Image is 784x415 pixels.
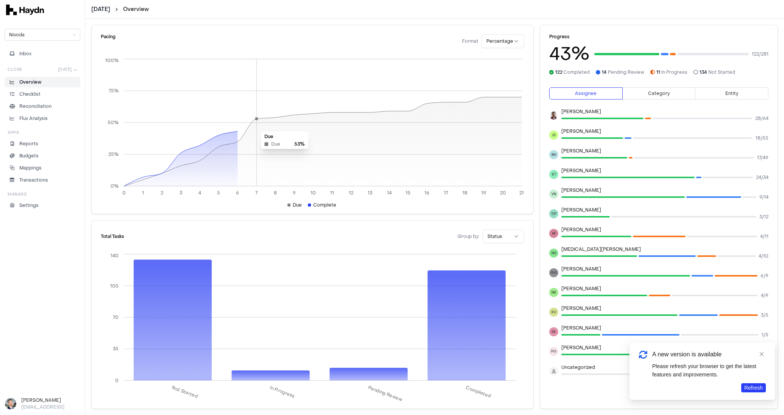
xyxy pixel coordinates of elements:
[561,364,768,370] p: Uncategorized
[109,88,119,94] tspan: 75%
[462,190,467,196] tspan: 18
[462,38,478,44] span: Format
[19,202,39,209] p: Settings
[236,190,239,196] tspan: 6
[115,378,119,384] tspan: 0
[561,148,768,154] p: [PERSON_NAME]
[551,191,556,197] span: VN
[5,77,80,87] a: Overview
[91,6,110,13] span: [DATE]
[110,283,119,289] tspan: 105
[762,332,768,338] span: 1 / 5
[287,202,302,208] div: Due
[519,190,524,196] tspan: 21
[551,250,556,256] span: NS
[561,128,768,134] p: [PERSON_NAME]
[757,155,768,161] span: 17 / 49
[551,309,556,315] span: KV
[5,101,80,112] a: Reconciliation
[5,151,80,161] a: Budgets
[5,398,16,409] img: Ole Heine
[752,51,768,57] span: 122 / 281
[5,163,80,173] a: Mappings
[108,120,119,126] tspan: 50%
[19,91,41,98] p: Checklist
[561,227,768,233] p: [PERSON_NAME]
[123,6,149,13] a: Overview
[759,253,768,259] span: 4 / 10
[387,190,392,196] tspan: 14
[19,50,31,57] span: Inbox
[217,190,220,196] tspan: 5
[311,190,316,196] tspan: 10
[293,190,296,196] tspan: 9
[180,190,182,196] tspan: 3
[481,190,486,196] tspan: 19
[561,325,768,331] p: [PERSON_NAME]
[760,233,768,239] span: 4 / 11
[500,190,506,196] tspan: 20
[759,214,768,220] span: 3 / 12
[105,58,119,64] tspan: 100%
[551,270,557,276] span: GG
[700,69,707,75] span: 134
[744,384,763,392] span: Refresh
[274,190,277,196] tspan: 8
[741,383,766,392] button: Refresh
[759,351,764,357] span: close
[8,191,27,197] h3: Manage
[91,6,149,13] nav: breadcrumb
[122,190,126,196] tspan: 0
[161,190,163,196] tspan: 2
[656,69,660,75] span: 11
[555,69,562,75] span: 122
[552,231,556,236] span: AF
[6,5,44,15] img: svg+xml,%3c
[19,115,48,122] p: Flux Analysis
[656,69,687,75] span: In Progress
[21,404,80,410] p: [EMAIL_ADDRESS]
[5,175,80,185] a: Transactions
[171,384,198,399] tspan: Not Started
[5,89,80,99] a: Checklist
[108,151,119,157] tspan: 25%
[602,69,644,75] span: Pending Review
[700,69,735,75] span: Not Started
[551,349,556,354] span: PG
[113,346,119,352] tspan: 35
[101,34,115,48] div: Pacing
[759,194,768,200] span: 9 / 14
[561,246,768,252] p: [MEDICAL_DATA][PERSON_NAME]
[21,397,80,404] h3: [PERSON_NAME]
[349,190,353,196] tspan: 12
[5,48,80,59] button: Inbox
[19,165,42,171] p: Mappings
[648,90,670,96] span: Category
[550,111,558,120] img: JP Smit
[19,103,52,110] p: Reconciliation
[555,69,590,75] span: Completed
[367,384,403,403] tspan: Pending Review
[561,266,768,272] p: [PERSON_NAME]
[561,168,768,174] p: [PERSON_NAME]
[111,253,119,259] tspan: 140
[5,138,80,149] a: Reports
[8,67,22,72] h3: Close
[142,190,144,196] tspan: 1
[269,384,296,399] tspan: In Progress
[761,273,768,279] span: 6 / 9
[761,292,768,298] span: 4 / 9
[561,345,768,351] p: [PERSON_NAME]
[8,130,19,135] h3: Apps
[255,190,258,196] tspan: 7
[561,305,768,311] p: [PERSON_NAME]
[561,207,768,213] p: [PERSON_NAME]
[575,90,597,96] span: Assignee
[406,190,411,196] tspan: 15
[55,65,81,74] button: [DATE]
[113,314,119,320] tspan: 70
[756,135,768,141] span: 18 / 55
[561,109,768,115] p: [PERSON_NAME]
[5,113,80,124] a: Flux Analysis
[602,69,607,75] span: 14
